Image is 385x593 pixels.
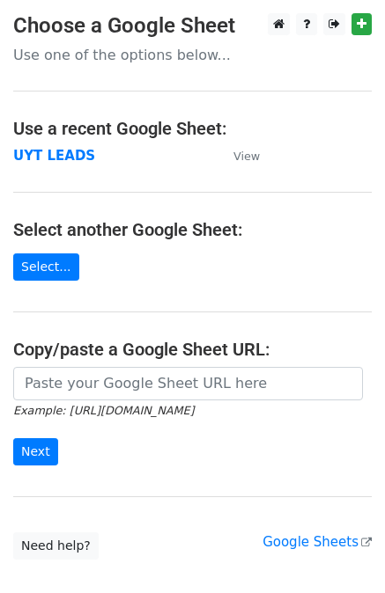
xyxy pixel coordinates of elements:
small: Example: [URL][DOMAIN_NAME] [13,404,194,417]
a: Need help? [13,532,99,560]
input: Next [13,438,58,465]
h4: Copy/paste a Google Sheet URL: [13,339,372,360]
p: Use one of the options below... [13,46,372,64]
a: View [216,148,260,164]
input: Paste your Google Sheet URL here [13,367,363,400]
a: Google Sheets [263,534,372,550]
a: Select... [13,253,79,281]
h3: Choose a Google Sheet [13,13,372,39]
a: UYT LEADS [13,148,95,164]
h4: Use a recent Google Sheet: [13,118,372,139]
small: View [233,150,260,163]
h4: Select another Google Sheet: [13,219,372,240]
